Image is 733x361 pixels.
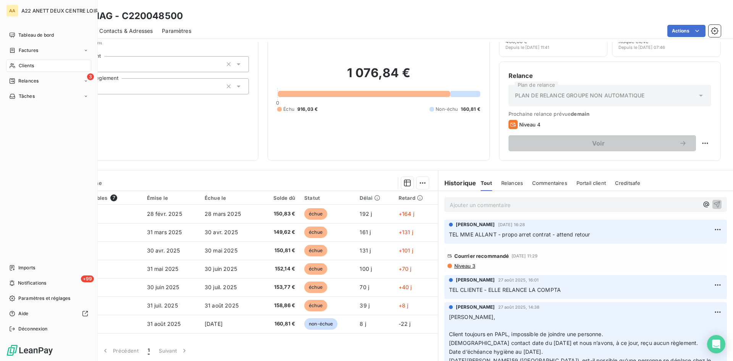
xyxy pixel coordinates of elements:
[509,111,711,117] span: Prochaine relance prévue
[509,135,696,151] button: Voir
[19,93,35,100] span: Tâches
[399,265,412,272] span: +70 j
[304,282,327,293] span: échue
[18,264,35,271] span: Imports
[205,284,237,290] span: 30 juil. 2025
[154,343,193,359] button: Suivant
[81,275,94,282] span: +99
[304,195,350,201] div: Statut
[456,221,495,228] span: [PERSON_NAME]
[19,47,38,54] span: Factures
[147,265,179,272] span: 31 mai 2025
[449,331,603,337] span: Client toujours en PAPL, impossible de joindre une personne.
[519,121,541,128] span: Niveau 4
[264,320,295,328] span: 160,81 €
[18,280,46,287] span: Notifications
[264,302,295,309] span: 158,86 €
[360,210,372,217] span: 192 j
[456,304,495,311] span: [PERSON_NAME]
[399,302,408,309] span: +8 j
[6,5,18,17] div: AA
[67,9,183,23] h3: CODIMAG - C220048500
[6,308,91,320] a: Aide
[264,195,295,201] div: Solde dû
[304,318,337,330] span: non-échue
[436,106,458,113] span: Non-échu
[304,208,327,220] span: échue
[707,335,725,353] div: Open Intercom Messenger
[147,302,178,309] span: 31 juil. 2025
[576,180,606,186] span: Portail client
[21,8,101,14] span: A22 ANETT DEUX CENTRE LOIRE
[99,27,153,35] span: Contacts & Adresses
[399,247,413,254] span: +101 j
[19,62,34,69] span: Clients
[162,27,191,35] span: Paramètres
[512,254,538,258] span: [DATE] 11:29
[205,229,238,235] span: 30 avr. 2025
[97,343,143,359] button: Précédent
[148,347,150,355] span: 1
[399,195,433,201] div: Retard
[18,310,29,317] span: Aide
[18,78,39,84] span: Relances
[205,210,241,217] span: 28 mars 2025
[264,210,295,218] span: 150,83 €
[501,180,523,186] span: Relances
[264,283,295,291] span: 153,77 €
[399,229,413,235] span: +131 j
[454,253,509,259] span: Courrier recommandé
[18,325,48,332] span: Déconnexion
[147,195,195,201] div: Émise le
[87,73,94,80] span: 3
[518,140,679,146] span: Voir
[277,65,480,88] h2: 1 076,84 €
[449,314,495,320] span: [PERSON_NAME],
[461,106,480,113] span: 160,81 €
[304,245,327,256] span: échue
[18,295,70,302] span: Paramètres et réglages
[456,277,495,283] span: [PERSON_NAME]
[360,284,369,290] span: 70 j
[571,111,589,117] span: demain
[667,25,706,37] button: Actions
[264,247,295,254] span: 150,81 €
[147,247,180,254] span: 30 avr. 2025
[449,287,561,293] span: TEL CLIENTE - ELLE RELANCE LA COMPTA
[205,195,255,201] div: Échue le
[438,178,476,188] h6: Historique
[304,300,327,311] span: échue
[60,194,138,201] div: Pièces comptables
[205,321,223,327] span: [DATE]
[399,321,411,327] span: -22 j
[449,348,543,355] span: Date d’échéance hygiène au [DATE].
[532,180,567,186] span: Commentaires
[276,100,279,106] span: 0
[360,229,371,235] span: 161 j
[360,302,370,309] span: 39 j
[205,265,237,272] span: 30 juin 2025
[147,284,179,290] span: 30 juin 2025
[360,247,371,254] span: 131 j
[264,228,295,236] span: 149,62 €
[498,222,525,227] span: [DATE] 16:28
[304,227,327,238] span: échue
[360,321,366,327] span: 8 j
[498,278,539,282] span: 27 août 2025, 16:01
[264,265,295,273] span: 152,14 €
[61,39,249,50] span: Propriétés Client
[498,305,540,309] span: 27 août 2025, 14:38
[399,210,414,217] span: +164 j
[481,180,492,186] span: Tout
[454,263,475,269] span: Niveau 3
[618,45,665,50] span: Depuis le [DATE] 07:46
[449,340,698,346] span: [DEMOGRAPHIC_DATA] contact date du [DATE] et nous n’avons, à ce jour, reçu aucun règlement.
[360,195,389,201] div: Délai
[449,231,590,238] span: TEL MME ALLANT - propo arret contrat - attend retour
[147,210,182,217] span: 28 févr. 2025
[297,106,318,113] span: 916,03 €
[147,229,182,235] span: 31 mars 2025
[205,302,239,309] span: 31 août 2025
[110,194,117,201] span: 7
[283,106,294,113] span: Échu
